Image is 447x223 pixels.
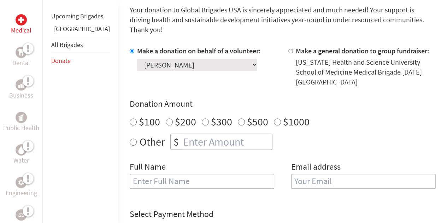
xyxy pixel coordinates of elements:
[140,134,165,150] label: Other
[18,82,24,88] img: Business
[9,79,33,100] a: BusinessBusiness
[291,174,436,189] input: Your Email
[18,213,24,217] img: Legal Empowerment
[18,180,24,185] img: Engineering
[18,146,24,154] img: Water
[291,161,341,174] label: Email address
[130,5,436,35] p: Your donation to Global Brigades USA is sincerely appreciated and much needed! Your support is dr...
[139,115,160,128] label: $100
[13,155,29,165] p: Water
[51,12,104,20] a: Upcoming Brigades
[6,177,37,198] a: EngineeringEngineering
[283,115,310,128] label: $1000
[51,8,110,24] li: Upcoming Brigades
[16,14,27,25] div: Medical
[130,174,274,189] input: Enter Full Name
[11,25,31,35] p: Medical
[175,115,196,128] label: $200
[18,17,24,23] img: Medical
[12,47,30,68] a: DentalDental
[16,79,27,90] div: Business
[18,49,24,55] img: Dental
[16,144,27,155] div: Water
[130,209,436,220] h4: Select Payment Method
[130,161,166,174] label: Full Name
[9,90,33,100] p: Business
[51,37,110,53] li: All Brigades
[247,115,268,128] label: $500
[3,123,39,133] p: Public Health
[6,188,37,198] p: Engineering
[51,57,71,65] a: Donate
[16,112,27,123] div: Public Health
[16,209,27,221] div: Legal Empowerment
[13,144,29,165] a: WaterWater
[51,53,110,69] li: Donate
[18,114,24,121] img: Public Health
[54,25,110,33] a: [GEOGRAPHIC_DATA]
[11,14,31,35] a: MedicalMedical
[211,115,232,128] label: $300
[16,47,27,58] div: Dental
[182,134,272,149] input: Enter Amount
[130,98,436,110] h4: Donation Amount
[3,112,39,133] a: Public HealthPublic Health
[51,24,110,37] li: Guatemala
[16,177,27,188] div: Engineering
[296,57,436,87] div: [US_STATE] Health and Science University School of Medicine Medical Brigade [DATE] [GEOGRAPHIC_DATA]
[171,134,182,149] div: $
[12,58,30,68] p: Dental
[51,41,83,49] a: All Brigades
[137,46,261,55] label: Make a donation on behalf of a volunteer:
[296,46,429,55] label: Make a general donation to group fundraiser:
